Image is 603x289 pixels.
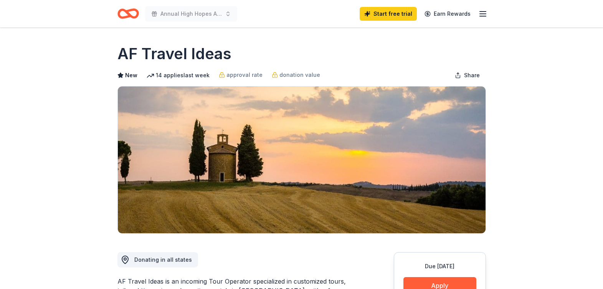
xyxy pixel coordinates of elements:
[360,7,417,21] a: Start free trial
[279,70,320,80] span: donation value
[464,71,480,80] span: Share
[449,68,486,83] button: Share
[403,262,476,271] div: Due [DATE]
[117,5,139,23] a: Home
[117,43,231,65] h1: AF Travel Ideas
[125,71,137,80] span: New
[160,9,222,18] span: Annual High Hopes Auction
[420,7,475,21] a: Earn Rewards
[134,256,192,263] span: Donating in all states
[145,6,237,22] button: Annual High Hopes Auction
[219,70,263,80] a: approval rate
[118,86,486,233] img: Image for AF Travel Ideas
[147,71,210,80] div: 14 applies last week
[272,70,320,80] a: donation value
[226,70,263,80] span: approval rate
